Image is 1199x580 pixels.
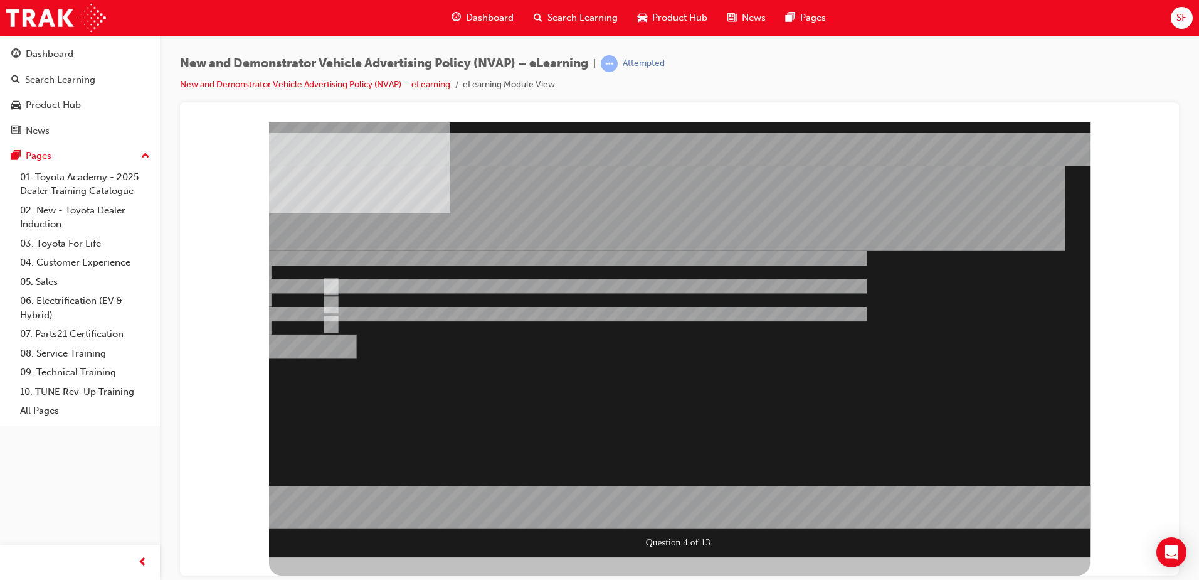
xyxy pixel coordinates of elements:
span: pages-icon [11,151,21,162]
a: New and Demonstrator Vehicle Advertising Policy (NVAP) – eLearning [180,79,450,90]
a: Product Hub [5,94,155,117]
div: Attempted [623,58,665,70]
a: Dashboard [5,43,155,66]
button: SF [1171,7,1193,29]
li: eLearning Module View [463,78,555,92]
span: guage-icon [11,49,21,60]
a: search-iconSearch Learning [524,5,628,31]
a: 01. Toyota Academy - 2025 Dealer Training Catalogue [15,168,155,201]
span: | [593,56,596,71]
div: Open Intercom Messenger [1156,537,1186,567]
a: 09. Technical Training [15,363,155,382]
div: Multiple Choice Quiz [79,435,900,467]
a: 02. New - Toyota Dealer Induction [15,201,155,234]
a: guage-iconDashboard [441,5,524,31]
a: Search Learning [5,68,155,92]
span: Search Learning [547,11,618,25]
span: Dashboard [466,11,514,25]
span: car-icon [638,10,647,26]
a: News [5,119,155,142]
span: search-icon [11,75,20,86]
span: prev-icon [138,555,147,571]
a: 03. Toyota For Life [15,234,155,254]
button: DashboardSearch LearningProduct HubNews [5,40,155,144]
a: news-iconNews [717,5,776,31]
span: guage-icon [452,10,461,26]
a: 07. Parts21 Certification [15,325,155,344]
a: 08. Service Training [15,344,155,363]
a: All Pages [15,401,155,421]
span: news-icon [727,10,737,26]
span: New and Demonstrator Vehicle Advertising Policy (NVAP) – eLearning [180,56,588,71]
span: pages-icon [786,10,795,26]
span: Pages [800,11,826,25]
div: Search Learning [25,73,95,87]
span: search-icon [534,10,542,26]
a: 04. Customer Experience [15,253,155,272]
span: SF [1176,11,1186,25]
a: pages-iconPages [776,5,836,31]
div: Dashboard [26,47,73,62]
img: Trak [6,4,106,32]
span: Product Hub [652,11,707,25]
span: car-icon [11,100,21,111]
span: up-icon [141,148,150,164]
div: Pages [26,149,51,163]
span: news-icon [11,126,21,137]
a: car-iconProduct Hub [628,5,717,31]
a: 06. Electrification (EV & Hybrid) [15,291,155,325]
span: learningRecordVerb_ATTEMPT-icon [601,55,618,72]
span: News [742,11,766,25]
div: Product Hub [26,98,81,112]
button: Pages [5,144,155,168]
a: 05. Sales [15,272,155,292]
a: 10. TUNE Rev-Up Training [15,382,155,402]
div: News [26,124,50,138]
